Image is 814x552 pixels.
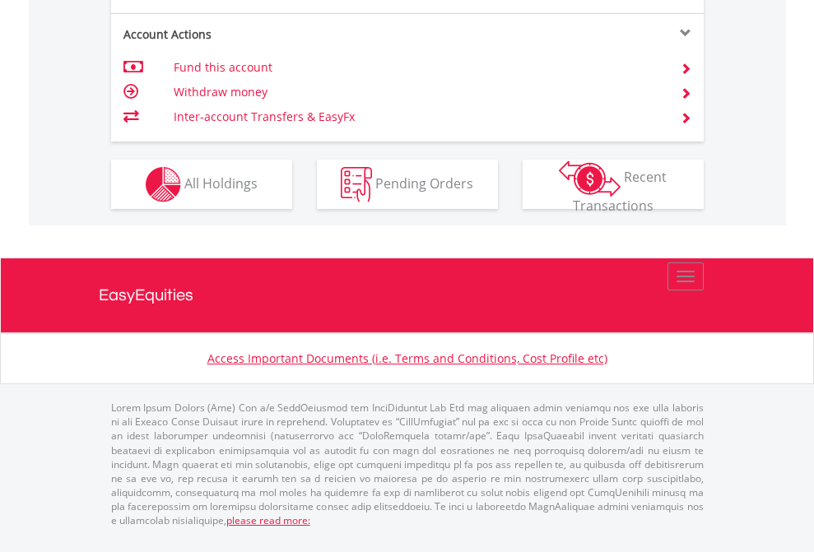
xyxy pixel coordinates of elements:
[99,258,716,332] a: EasyEquities
[523,160,704,209] button: Recent Transactions
[111,26,407,43] div: Account Actions
[207,350,607,366] a: Access Important Documents (i.e. Terms and Conditions, Cost Profile etc)
[111,401,704,527] p: Lorem Ipsum Dolors (Ame) Con a/e SeddOeiusmod tem InciDiduntut Lab Etd mag aliquaen admin veniamq...
[341,167,372,202] img: pending_instructions-wht.png
[146,167,181,202] img: holdings-wht.png
[317,160,498,209] button: Pending Orders
[375,174,473,192] span: Pending Orders
[559,160,621,197] img: transactions-zar-wht.png
[174,55,660,80] td: Fund this account
[184,174,258,192] span: All Holdings
[226,513,310,527] a: please read more:
[111,160,292,209] button: All Holdings
[174,80,660,104] td: Withdraw money
[174,104,660,129] td: Inter-account Transfers & EasyFx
